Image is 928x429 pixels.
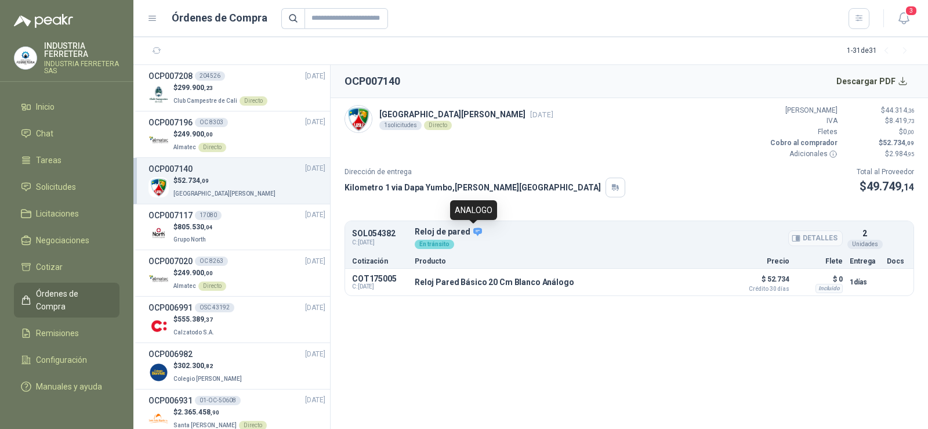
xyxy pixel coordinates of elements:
[177,362,213,370] span: 302.300
[768,116,838,127] p: IVA
[857,167,914,178] p: Total al Proveedor
[14,203,119,225] a: Licitaciones
[345,167,625,178] p: Dirección de entrega
[14,349,119,371] a: Configuración
[903,128,914,136] span: 0
[867,179,914,193] span: 49.749
[36,354,87,366] span: Configuración
[148,255,193,268] h3: OCP007020
[148,116,193,129] h3: OCP007196
[195,396,241,405] div: 01-OC-50608
[148,255,325,291] a: OCP007020OC 8263[DATE] Company Logo$249.900,00AlmatecDirecto
[305,349,325,360] span: [DATE]
[731,272,789,292] p: $ 52.734
[14,256,119,278] a: Cotizar
[148,409,169,429] img: Company Logo
[14,322,119,344] a: Remisiones
[305,163,325,174] span: [DATE]
[352,229,408,238] p: SOL054382
[889,150,914,158] span: 2.984
[14,47,37,69] img: Company Logo
[173,314,216,325] p: $
[36,100,55,113] span: Inicio
[844,127,914,138] p: $
[907,107,914,114] span: ,36
[352,274,408,283] p: COT175005
[148,316,169,336] img: Company Logo
[173,190,275,197] span: [GEOGRAPHIC_DATA][PERSON_NAME]
[768,105,838,116] p: [PERSON_NAME]
[768,138,838,149] p: Cobro al comprador
[345,106,372,132] img: Company Logo
[173,144,196,150] span: Almatec
[862,227,867,240] p: 2
[415,240,454,249] div: En tránsito
[352,258,408,265] p: Cotización
[768,127,838,138] p: Fletes
[36,234,89,247] span: Negociaciones
[148,209,193,222] h3: OCP007117
[177,176,209,185] span: 52.734
[173,329,214,336] span: Calzatodo S.A.
[177,130,213,138] span: 249.900
[198,143,226,152] div: Directo
[14,283,119,318] a: Órdenes de Compra
[415,277,574,287] p: Reloj Pared Básico 20 Cm Blanco Análogo
[844,149,914,160] p: $
[240,96,267,106] div: Directo
[177,223,213,231] span: 805.530
[148,301,325,338] a: OCP006991OSC 43192[DATE] Company Logo$555.389,37Calzatodo S.A.
[204,85,213,91] span: ,23
[14,122,119,145] a: Chat
[177,84,213,92] span: 299.900
[36,181,76,193] span: Solicitudes
[305,256,325,267] span: [DATE]
[901,182,914,193] span: ,14
[844,105,914,116] p: $
[844,138,914,149] p: $
[847,240,883,249] div: Unidades
[796,272,843,286] p: $ 0
[204,270,213,276] span: ,00
[415,227,843,237] p: Reloj de pared
[907,151,914,157] span: ,95
[905,140,914,146] span: ,09
[850,275,880,289] p: 1 días
[173,222,213,233] p: $
[788,230,843,246] button: Detalles
[195,303,234,312] div: OSC 43192
[815,284,843,293] div: Incluido
[36,127,53,140] span: Chat
[731,286,789,292] span: Crédito 30 días
[148,301,193,314] h3: OCP006991
[204,131,213,138] span: ,00
[148,362,169,383] img: Company Logo
[173,283,196,289] span: Almatec
[198,282,226,291] div: Directo
[200,178,209,184] span: ,09
[148,394,193,407] h3: OCP006931
[204,316,213,323] span: ,37
[731,258,789,265] p: Precio
[148,116,325,153] a: OCP007196OC 8303[DATE] Company Logo$249.900,00AlmatecDirecto
[14,229,119,251] a: Negociaciones
[177,269,213,277] span: 249.900
[768,149,838,160] p: Adicionales
[14,176,119,198] a: Solicitudes
[195,118,228,127] div: OC 8303
[148,131,169,151] img: Company Logo
[883,139,914,147] span: 52.734
[36,207,79,220] span: Licitaciones
[148,348,193,360] h3: OCP006982
[345,73,400,89] h2: OCP007140
[305,302,325,313] span: [DATE]
[44,60,119,74] p: INDUSTRIA FERRETERA SAS
[177,315,213,323] span: 555.389
[173,236,206,243] span: Grupo North
[36,327,79,340] span: Remisiones
[450,200,497,220] div: ANALOGO
[889,117,914,125] span: 8.419
[844,116,914,127] p: $
[36,287,108,313] span: Órdenes de Compra
[36,154,61,167] span: Tareas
